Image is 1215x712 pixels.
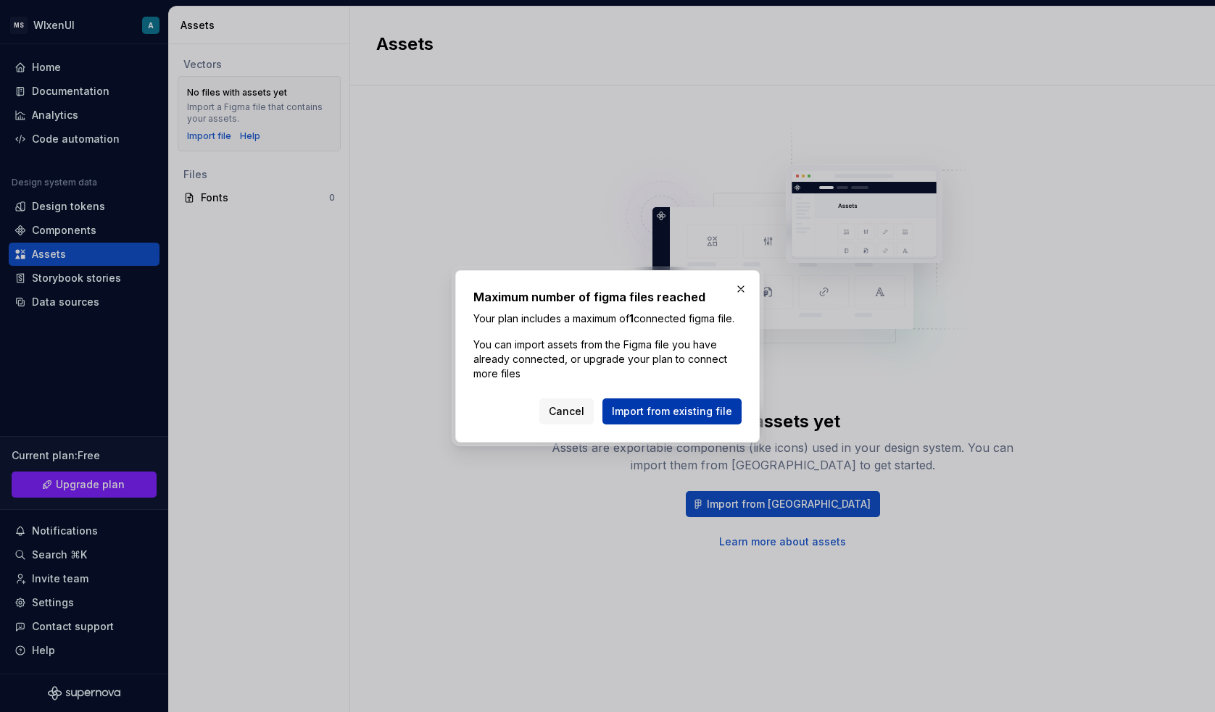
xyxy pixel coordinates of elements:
[549,404,584,419] span: Cancel
[629,312,634,324] b: 1
[612,404,732,419] span: Import from existing file
[602,398,742,424] button: Import from existing file
[473,311,742,326] p: Your plan includes a maximum of connected figma file.
[539,398,594,424] button: Cancel
[473,288,742,306] h2: Maximum number of figma files reached
[473,338,742,381] div: You can import assets from the Figma file you have already connected, or upgrade your plan to con...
